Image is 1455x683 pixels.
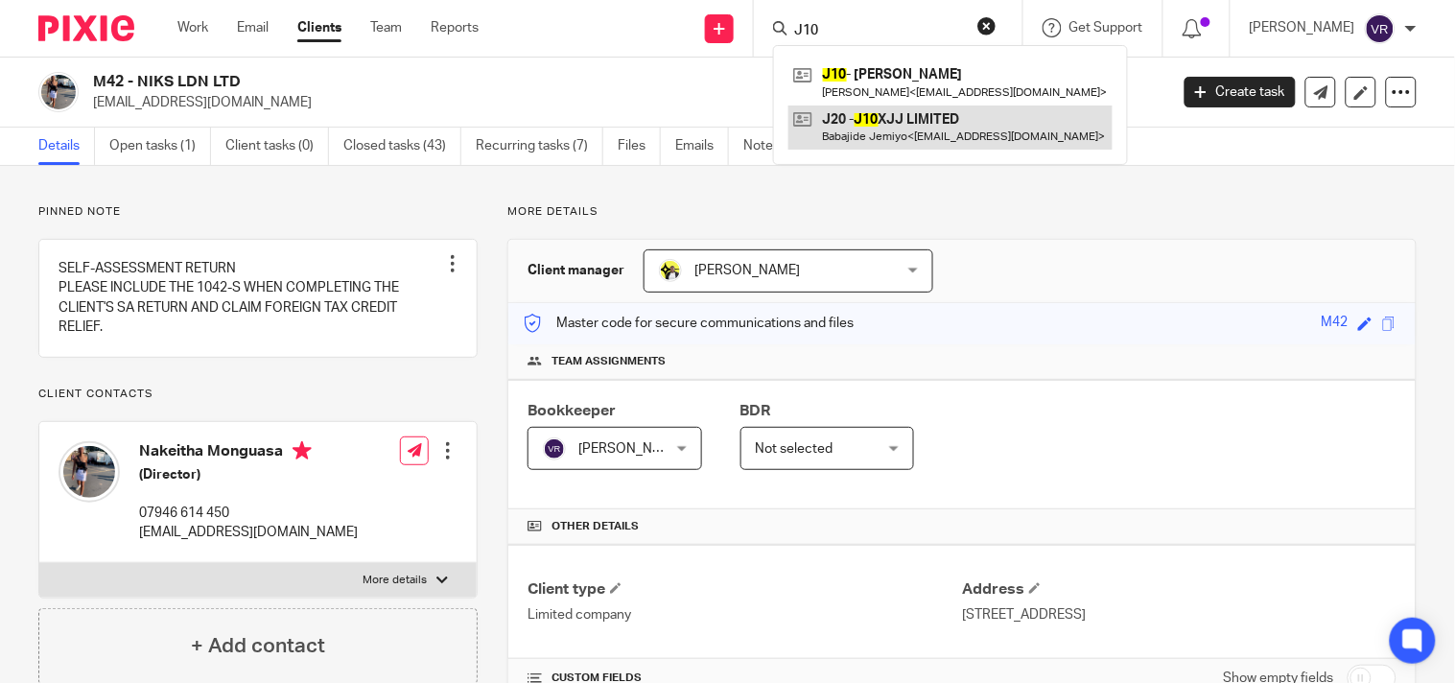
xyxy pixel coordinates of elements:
[237,18,269,37] a: Email
[191,631,325,661] h4: + Add contact
[523,314,854,333] p: Master code for secure communications and files
[740,403,771,418] span: BDR
[297,18,341,37] a: Clients
[528,403,616,418] span: Bookkeeper
[177,18,208,37] a: Work
[139,465,358,484] h5: (Director)
[431,18,479,37] a: Reports
[343,128,461,165] a: Closed tasks (43)
[528,261,624,280] h3: Client manager
[618,128,661,165] a: Files
[743,128,813,165] a: Notes (6)
[1322,313,1349,335] div: M42
[1365,13,1396,44] img: svg%3E
[225,128,329,165] a: Client tasks (0)
[792,23,965,40] input: Search
[528,579,962,600] h4: Client type
[1069,21,1143,35] span: Get Support
[543,437,566,460] img: svg%3E
[962,579,1396,600] h4: Address
[293,441,312,460] i: Primary
[139,441,358,465] h4: Nakeitha Monguasa
[694,264,800,277] span: [PERSON_NAME]
[507,204,1417,220] p: More details
[109,128,211,165] a: Open tasks (1)
[93,72,943,92] h2: M42 - NIKS LDN LTD
[962,605,1396,624] p: [STREET_ADDRESS]
[139,504,358,523] p: 07946 614 450
[38,128,95,165] a: Details
[93,93,1156,112] p: [EMAIL_ADDRESS][DOMAIN_NAME]
[363,573,427,588] p: More details
[38,15,134,41] img: Pixie
[1250,18,1355,37] p: [PERSON_NAME]
[578,442,684,456] span: [PERSON_NAME]
[370,18,402,37] a: Team
[59,441,120,503] img: Nakeitha%20Monguasa.png
[659,259,682,282] img: Carine-Starbridge.jpg
[38,72,79,112] img: Nakeitha%20Monguasa.png
[756,442,833,456] span: Not selected
[675,128,729,165] a: Emails
[551,519,639,534] span: Other details
[977,16,997,35] button: Clear
[1185,77,1296,107] a: Create task
[139,523,358,542] p: [EMAIL_ADDRESS][DOMAIN_NAME]
[476,128,603,165] a: Recurring tasks (7)
[551,354,666,369] span: Team assignments
[528,605,962,624] p: Limited company
[38,387,478,402] p: Client contacts
[38,204,478,220] p: Pinned note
